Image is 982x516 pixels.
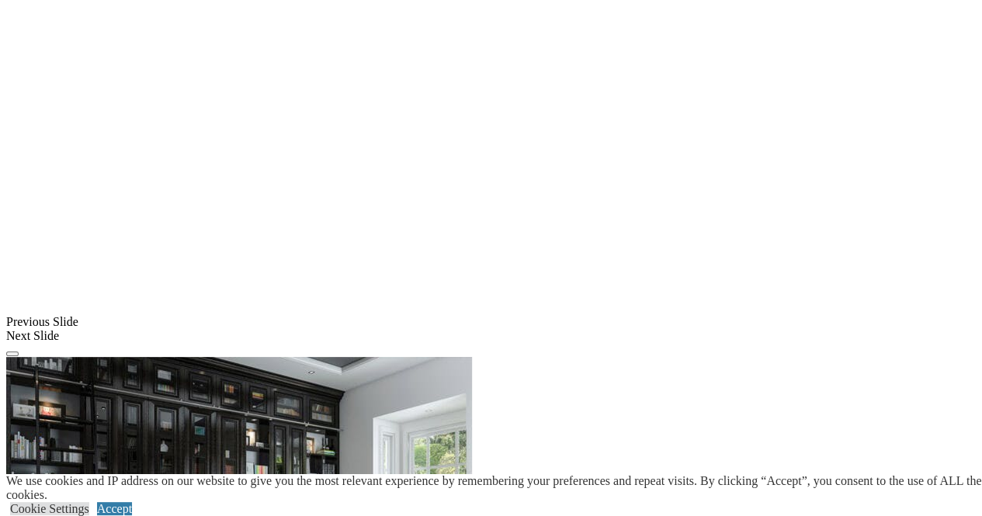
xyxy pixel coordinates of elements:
[97,502,132,515] a: Accept
[6,329,976,343] div: Next Slide
[6,474,982,502] div: We use cookies and IP address on our website to give you the most relevant experience by remember...
[10,502,89,515] a: Cookie Settings
[6,352,19,356] button: Click here to pause slide show
[6,315,976,329] div: Previous Slide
